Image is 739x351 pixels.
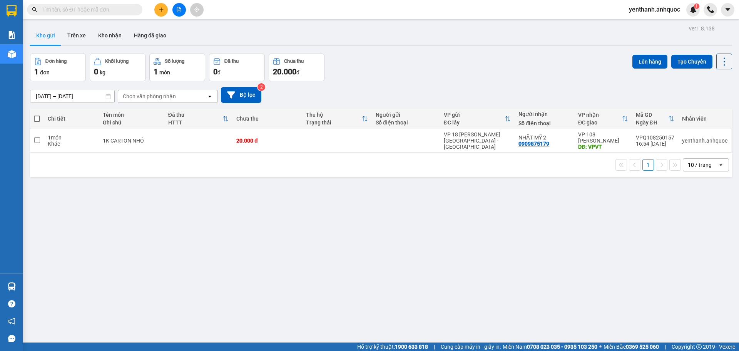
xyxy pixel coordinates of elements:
[194,7,199,12] span: aim
[306,119,362,126] div: Trạng thái
[690,6,697,13] img: icon-new-feature
[30,90,114,102] input: Select a date range.
[8,282,16,291] img: warehouse-icon
[236,138,298,144] div: 20.000 đ
[236,116,298,122] div: Chưa thu
[718,162,724,168] svg: open
[376,119,436,126] div: Số điện thoại
[90,7,109,15] span: Nhận:
[688,161,712,169] div: 10 / trang
[48,141,95,147] div: Khác
[128,26,172,45] button: Hàng đã giao
[8,300,15,307] span: question-circle
[599,345,602,348] span: ⚪️
[306,112,362,118] div: Thu hộ
[164,109,232,129] th: Toggle SortBy
[441,343,501,351] span: Cung cấp máy in - giấy in:
[273,67,296,76] span: 20.000
[578,131,628,144] div: VP 108 [PERSON_NAME]
[518,134,570,141] div: NHẬT MỸ 2
[671,55,712,69] button: Tạo Chuyến
[8,31,16,39] img: solution-icon
[8,50,16,58] img: warehouse-icon
[176,7,182,12] span: file-add
[90,34,152,45] div: 0909875179
[32,7,37,12] span: search
[7,7,85,53] div: VP 18 [PERSON_NAME][GEOGRAPHIC_DATA] - [GEOGRAPHIC_DATA]
[682,138,727,144] div: yenthanh.anhquoc
[165,59,184,64] div: Số lượng
[213,67,217,76] span: 0
[444,112,505,118] div: VP gửi
[574,109,632,129] th: Toggle SortBy
[105,59,129,64] div: Khối lượng
[103,138,160,144] div: 1K CARTON NHỎ
[632,55,667,69] button: Lên hàng
[721,3,734,17] button: caret-down
[172,3,186,17] button: file-add
[724,6,731,13] span: caret-down
[395,344,428,350] strong: 1900 633 818
[48,134,95,141] div: 1 món
[34,67,38,76] span: 1
[42,5,133,14] input: Tìm tên, số ĐT hoặc mã đơn
[578,119,622,126] div: ĐC giao
[444,131,511,150] div: VP 18 [PERSON_NAME][GEOGRAPHIC_DATA] - [GEOGRAPHIC_DATA]
[444,119,505,126] div: ĐC lấy
[90,25,152,34] div: NHẬT MỸ 2
[578,144,628,150] div: DĐ: VPVT
[696,344,702,349] span: copyright
[632,109,678,129] th: Toggle SortBy
[103,119,160,126] div: Ghi chú
[357,343,428,351] span: Hỗ trợ kỹ thuật:
[518,111,570,117] div: Người nhận
[209,54,265,81] button: Đã thu0đ
[636,134,674,141] div: VPQ108250157
[168,119,222,126] div: HTTT
[45,59,67,64] div: Đơn hàng
[296,69,299,76] span: đ
[40,69,50,76] span: đơn
[376,112,436,118] div: Người gửi
[694,3,699,9] sup: 1
[434,343,435,351] span: |
[221,87,261,103] button: Bộ lọc
[90,49,101,57] span: DĐ:
[8,317,15,325] span: notification
[90,7,152,25] div: VP 108 [PERSON_NAME]
[217,69,221,76] span: đ
[94,67,98,76] span: 0
[623,5,686,14] span: yenthanh.anhquoc
[665,343,666,351] span: |
[123,92,176,100] div: Chọn văn phòng nhận
[518,120,570,126] div: Số điện thoại
[257,83,265,91] sup: 2
[302,109,372,129] th: Toggle SortBy
[101,45,130,59] span: VPVT
[30,54,86,81] button: Đơn hàng1đơn
[518,141,549,147] div: 0909875179
[190,3,204,17] button: aim
[159,69,170,76] span: món
[636,119,668,126] div: Ngày ĐH
[30,26,61,45] button: Kho gửi
[284,59,304,64] div: Chưa thu
[695,3,698,9] span: 1
[224,59,239,64] div: Đã thu
[92,26,128,45] button: Kho nhận
[207,93,213,99] svg: open
[689,24,715,33] div: ver 1.8.138
[61,26,92,45] button: Trên xe
[149,54,205,81] button: Số lượng1món
[440,109,515,129] th: Toggle SortBy
[7,7,18,15] span: Gửi:
[103,112,160,118] div: Tên món
[682,116,727,122] div: Nhân viên
[578,112,622,118] div: VP nhận
[636,141,674,147] div: 16:54 [DATE]
[8,335,15,342] span: message
[636,112,668,118] div: Mã GD
[527,344,597,350] strong: 0708 023 035 - 0935 103 250
[154,3,168,17] button: plus
[503,343,597,351] span: Miền Nam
